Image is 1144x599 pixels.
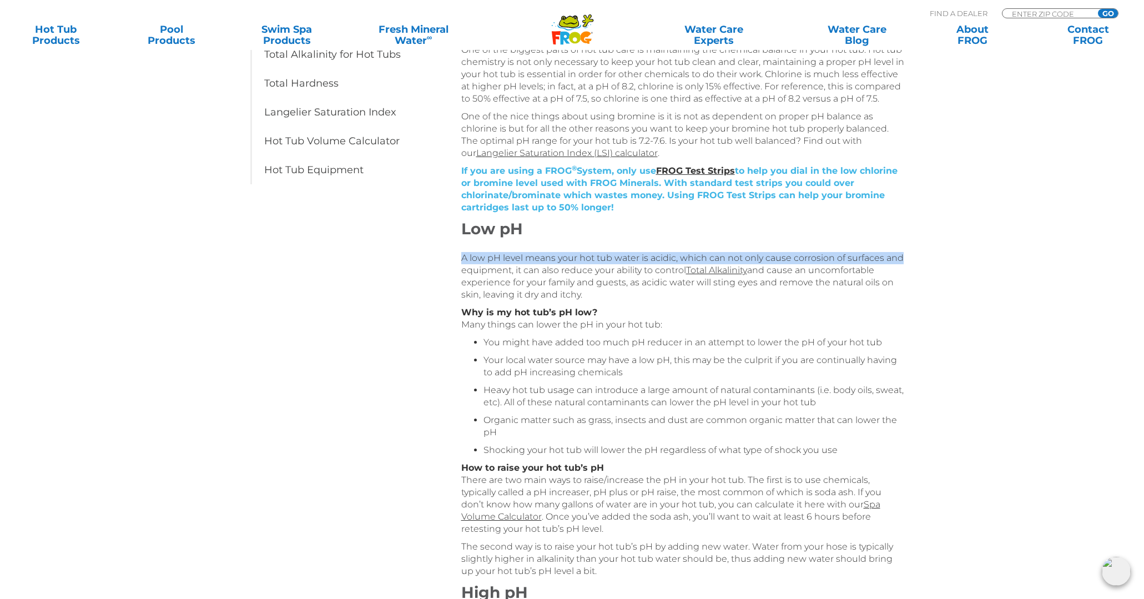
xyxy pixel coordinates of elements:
a: Hot Tub Volume Calculator [250,127,445,155]
a: Langelier Saturation Index [250,98,445,127]
a: Swim SpaProducts [242,24,332,46]
a: Water CareBlog [813,24,903,46]
li: Your local water source may have a low pH, this may be the culprit if you are continually having ... [483,354,905,379]
strong: Why is my hot tub’s pH low? [461,307,597,318]
li: Heavy hot tub usage can introduce a large amount of natural contaminants (i.e. body oils, sweat, ... [483,384,905,409]
p: Many things can lower the pH in your hot tub: [461,306,905,331]
span: ® [572,164,577,172]
strong: How to raise your hot tub’s pH [461,462,604,473]
a: FROG Test Strips [656,165,735,176]
a: Total Alkalinity for Hot Tubs [250,40,445,69]
input: Zip Code Form [1011,9,1086,18]
a: AboutFROG [928,24,1017,46]
a: Water CareExperts [641,24,787,46]
p: One of the biggest parts of hot tub care is maintaining the chemical balance in your hot tub. Hot... [461,44,905,105]
a: Total Hardness [250,69,445,98]
p: Find A Dealer [930,8,987,18]
a: Langelier Saturation Index (LSI) calculator [476,148,658,158]
li: You might have added too much pH reducer in an attempt to lower the pH of your hot tub [483,336,905,349]
a: Fresh MineralWater∞ [357,24,470,46]
a: ContactFROG [1043,24,1133,46]
li: Shocking your hot tub will lower the pH regardless of what type of shock you use [483,444,905,456]
li: Organic matter such as grass, insects and dust are common organic matter that can lower the pH [483,414,905,439]
h2: Low pH [461,219,905,238]
p: One of the nice things about using bromine is it is not as dependent on proper pH balance as chlo... [461,110,905,159]
a: Total Alkalinity [686,265,747,275]
a: PoolProducts [127,24,216,46]
p: There are two main ways to raise/increase the pH in your hot tub. The first is to use chemicals, ... [461,462,905,535]
input: GO [1098,9,1118,18]
span: If you are using a FROG System, only use to help you dial in the low chlorine or bromine level us... [461,165,898,213]
p: A low pH level means your hot tub water is acidic, which can not only cause corrosion of surfaces... [461,252,905,301]
a: Hot TubProducts [11,24,101,46]
img: openIcon [1102,557,1131,586]
p: The second way is to raise your hot tub’s pH by adding new water. Water from your hose is typical... [461,541,905,577]
a: Hot Tub Equipment [250,155,445,184]
sup: ∞ [427,33,432,42]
